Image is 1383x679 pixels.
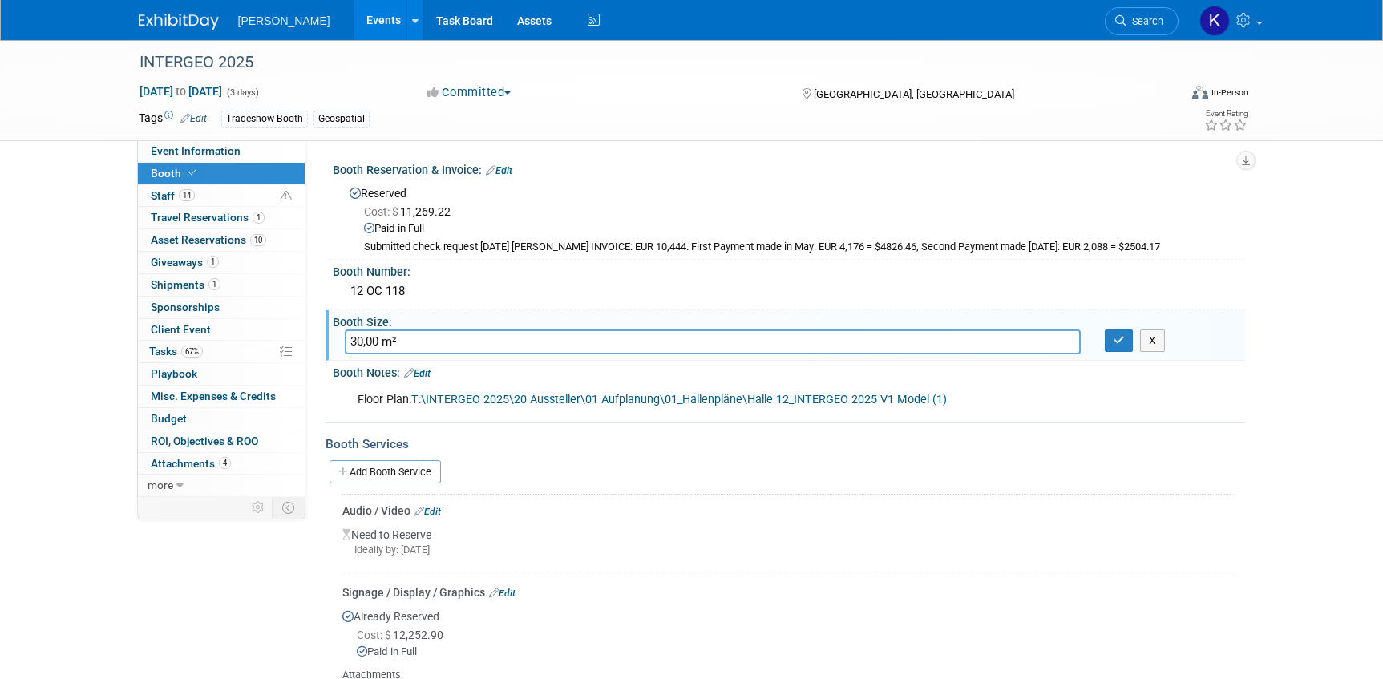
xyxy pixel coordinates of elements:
[134,48,1155,77] div: INTERGEO 2025
[250,234,266,246] span: 10
[138,252,305,273] a: Giveaways1
[180,113,207,124] a: Edit
[1199,6,1230,36] img: Kim Hansen
[245,497,273,518] td: Personalize Event Tab Strip
[151,457,231,470] span: Attachments
[138,140,305,162] a: Event Information
[151,167,200,180] span: Booth
[281,189,292,204] span: Potential Scheduling Conflict -- at least one attendee is tagged in another overlapping event.
[173,85,188,98] span: to
[313,111,370,127] div: Geospatial
[139,14,219,30] img: ExhibitDay
[342,543,1233,557] div: Ideally by: [DATE]
[138,386,305,407] a: Misc. Expenses & Credits
[489,588,516,599] a: Edit
[333,260,1245,280] div: Booth Number:
[181,346,203,358] span: 67%
[345,181,1233,254] div: Reserved
[1140,329,1165,352] button: X
[364,240,1233,254] div: Submitted check request [DATE] [PERSON_NAME] INVOICE: EUR 10,444. First Payment made in May: EUR ...
[151,434,258,447] span: ROI, Objectives & ROO
[139,110,207,128] td: Tags
[333,158,1245,179] div: Booth Reservation & Invoice:
[225,87,259,98] span: (3 days)
[138,453,305,475] a: Attachments4
[151,367,197,380] span: Playbook
[138,341,305,362] a: Tasks67%
[342,584,1233,600] div: Signage / Display / Graphics
[414,506,441,517] a: Edit
[207,256,219,268] span: 1
[138,363,305,385] a: Playbook
[364,221,1233,236] div: Paid in Full
[151,323,211,336] span: Client Event
[1126,15,1163,27] span: Search
[138,185,305,207] a: Staff14
[357,645,1233,660] div: Paid in Full
[151,211,265,224] span: Travel Reservations
[151,412,187,425] span: Budget
[138,207,305,228] a: Travel Reservations1
[138,274,305,296] a: Shipments1
[138,475,305,496] a: more
[1204,110,1248,118] div: Event Rating
[364,205,457,218] span: 11,269.22
[151,278,220,291] span: Shipments
[238,14,330,27] span: [PERSON_NAME]
[333,361,1245,382] div: Booth Notes:
[151,189,195,202] span: Staff
[1211,87,1248,99] div: In-Person
[149,345,203,358] span: Tasks
[411,393,947,406] a: T:\INTERGEO 2025\20 Aussteller\01 Aufplanung\01_Hallenpläne\Halle 12_INTERGEO 2025 V1 Model (1)
[1084,83,1249,107] div: Event Format
[138,408,305,430] a: Budget
[219,457,231,469] span: 4
[139,84,223,99] span: [DATE] [DATE]
[357,628,393,641] span: Cost: $
[422,84,517,101] button: Committed
[138,163,305,184] a: Booth
[151,256,219,269] span: Giveaways
[342,503,1233,519] div: Audio / Video
[208,278,220,290] span: 1
[151,144,241,157] span: Event Information
[333,310,1245,330] div: Booth Size:
[814,88,1014,100] span: [GEOGRAPHIC_DATA], [GEOGRAPHIC_DATA]
[346,384,1069,416] div: Floor Plan:
[138,319,305,341] a: Client Event
[188,168,196,177] i: Booth reservation complete
[151,390,276,402] span: Misc. Expenses & Credits
[179,189,195,201] span: 14
[330,460,441,483] a: Add Booth Service
[404,368,431,379] a: Edit
[151,301,220,313] span: Sponsorships
[138,229,305,251] a: Asset Reservations10
[342,519,1233,570] div: Need to Reserve
[148,479,173,491] span: more
[151,233,266,246] span: Asset Reservations
[221,111,308,127] div: Tradeshow-Booth
[1105,7,1179,35] a: Search
[326,435,1245,453] div: Booth Services
[272,497,305,518] td: Toggle Event Tabs
[138,430,305,452] a: ROI, Objectives & ROO
[364,205,400,218] span: Cost: $
[1192,86,1208,99] img: Format-Inperson.png
[357,628,450,641] span: 12,252.90
[486,165,512,176] a: Edit
[253,212,265,224] span: 1
[138,297,305,318] a: Sponsorships
[345,279,1233,304] div: 12 OC 118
